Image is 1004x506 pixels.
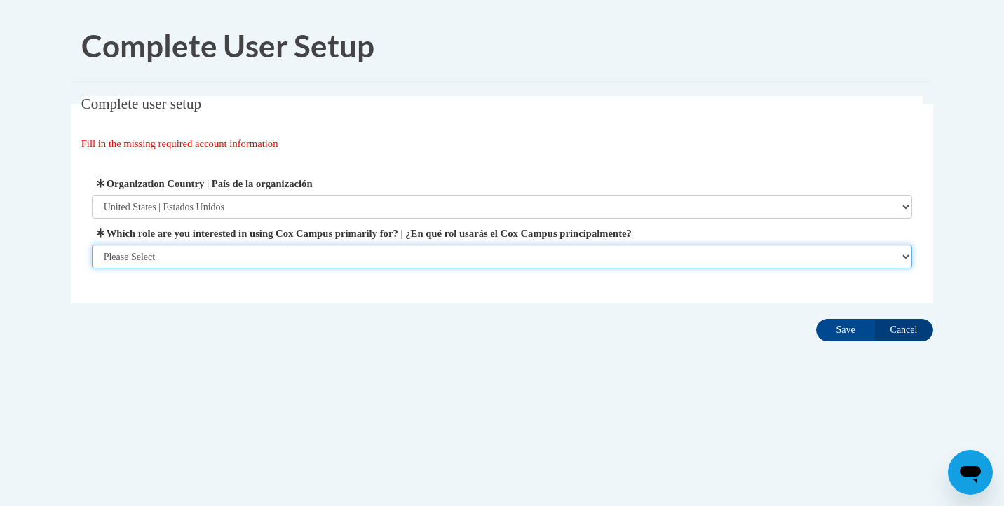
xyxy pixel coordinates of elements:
input: Cancel [874,319,933,341]
span: Complete user setup [81,95,201,112]
span: Complete User Setup [81,27,374,64]
label: Which role are you interested in using Cox Campus primarily for? | ¿En qué rol usarás el Cox Camp... [92,226,913,241]
iframe: Button to launch messaging window [948,450,993,495]
label: Organization Country | País de la organización [92,176,913,191]
span: Fill in the missing required account information [81,138,278,149]
input: Save [816,319,875,341]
